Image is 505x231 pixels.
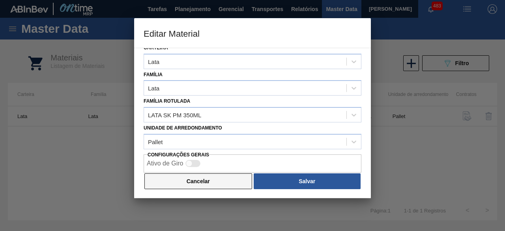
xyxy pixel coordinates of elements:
[144,173,252,189] button: Cancelar
[148,112,201,118] div: LATA SK PM 350ML
[147,160,183,167] label: Ativo de Giro
[148,152,209,158] label: Configurações Gerais
[134,18,371,48] h3: Editar Material
[144,45,168,51] label: Carteira
[144,98,190,104] label: Família Rotulada
[144,72,163,77] label: Família
[148,138,163,145] div: Pallet
[148,58,159,65] div: Lata
[144,125,222,131] label: Unidade de arredondamento
[148,85,159,92] div: Lata
[254,173,361,189] button: Salvar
